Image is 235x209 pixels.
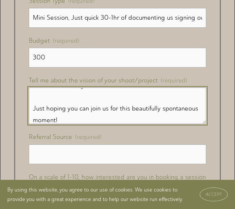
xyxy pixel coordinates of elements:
span: Tell me about the vision of your shoot/project [29,75,158,86]
textarea: Hi! We are doing a last minute courthouse(ish) wedding [DATE]!! TLDR, our wedding is planned for ... [29,88,206,124]
span: (required) [161,76,187,86]
button: Accept [200,187,228,201]
span: Referral Source [29,131,72,143]
span: (required) [53,36,79,46]
p: By using this website, you agree to our use of cookies. We use cookies to provide you with a grea... [7,185,192,204]
span: On a scale of 1-10, how interested are you in booking a session with me? [29,171,206,194]
span: Budget [29,35,50,47]
span: (required) [75,132,102,143]
span: Accept [205,192,222,197]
